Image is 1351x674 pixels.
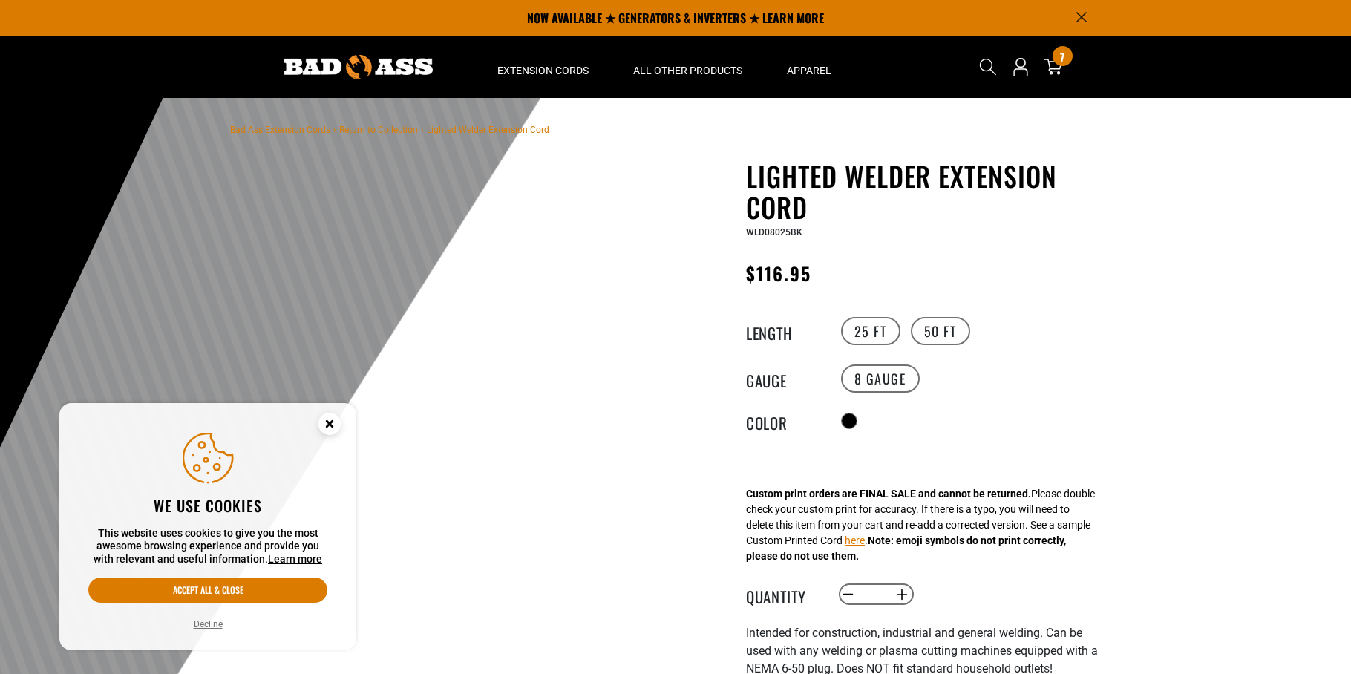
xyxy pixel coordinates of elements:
h1: Lighted Welder Extension Cord [746,160,1110,223]
button: here [845,533,865,549]
legend: Color [746,411,820,431]
summary: All Other Products [611,36,765,98]
summary: Apparel [765,36,854,98]
aside: Cookie Consent [59,403,356,651]
label: 25 FT [841,317,900,345]
span: $116.95 [746,260,812,287]
span: › [333,125,336,135]
span: › [421,125,424,135]
a: Learn more [268,553,322,565]
h2: We use cookies [88,496,327,515]
strong: Custom print orders are FINAL SALE and cannot be returned. [746,488,1031,500]
span: 7 [1060,51,1064,62]
nav: breadcrumbs [230,120,549,138]
span: WLD08025BK [746,227,802,238]
legend: Gauge [746,369,820,388]
legend: Length [746,321,820,341]
summary: Search [976,55,1000,79]
span: All Other Products [633,64,742,77]
summary: Extension Cords [475,36,611,98]
img: Bad Ass Extension Cords [284,55,433,79]
span: Extension Cords [497,64,589,77]
label: 50 FT [911,317,970,345]
strong: Note: emoji symbols do not print correctly, please do not use them. [746,534,1066,562]
a: Bad Ass Extension Cords [230,125,330,135]
span: Lighted Welder Extension Cord [427,125,549,135]
a: Return to Collection [339,125,418,135]
div: Please double check your custom print for accuracy. If there is a typo, you will need to delete t... [746,486,1095,564]
button: Decline [189,617,227,632]
span: Apparel [787,64,831,77]
button: Accept all & close [88,578,327,603]
label: 8 Gauge [841,364,920,393]
p: This website uses cookies to give you the most awesome browsing experience and provide you with r... [88,527,327,566]
label: Quantity [746,585,820,604]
